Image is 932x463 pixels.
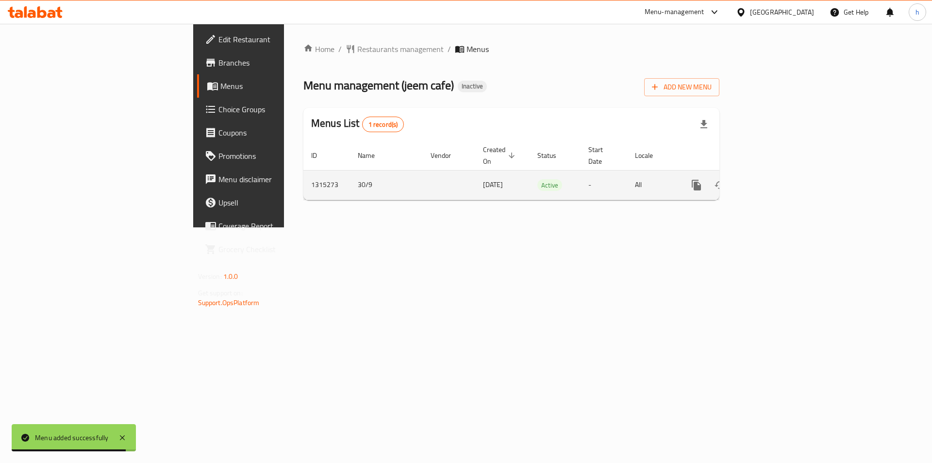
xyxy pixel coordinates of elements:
[218,34,341,45] span: Edit Restaurant
[346,43,444,55] a: Restaurants management
[218,220,341,232] span: Coverage Report
[311,116,404,132] h2: Menus List
[537,179,562,191] div: Active
[218,127,341,138] span: Coupons
[363,120,404,129] span: 1 record(s)
[750,7,814,17] div: [GEOGRAPHIC_DATA]
[588,144,616,167] span: Start Date
[218,197,341,208] span: Upsell
[350,170,423,200] td: 30/9
[483,144,518,167] span: Created On
[218,150,341,162] span: Promotions
[357,43,444,55] span: Restaurants management
[537,180,562,191] span: Active
[198,270,222,283] span: Version:
[627,170,677,200] td: All
[197,214,349,238] a: Coverage Report
[198,296,260,309] a: Support.OpsPlatform
[35,432,109,443] div: Menu added successfully
[635,150,666,161] span: Locale
[218,243,341,255] span: Grocery Checklist
[197,121,349,144] a: Coupons
[311,150,330,161] span: ID
[197,98,349,121] a: Choice Groups
[197,51,349,74] a: Branches
[218,57,341,69] span: Branches
[303,74,454,96] span: Menu management ( jeem cafe )
[197,191,349,214] a: Upsell
[685,173,708,197] button: more
[645,6,704,18] div: Menu-management
[197,28,349,51] a: Edit Restaurant
[218,173,341,185] span: Menu disclaimer
[466,43,489,55] span: Menus
[358,150,387,161] span: Name
[220,80,341,92] span: Menus
[458,81,487,92] div: Inactive
[218,103,341,115] span: Choice Groups
[303,141,786,200] table: enhanced table
[458,82,487,90] span: Inactive
[303,43,719,55] nav: breadcrumb
[915,7,919,17] span: h
[197,168,349,191] a: Menu disclaimer
[223,270,238,283] span: 1.0.0
[431,150,464,161] span: Vendor
[537,150,569,161] span: Status
[197,74,349,98] a: Menus
[483,178,503,191] span: [DATE]
[644,78,719,96] button: Add New Menu
[197,144,349,168] a: Promotions
[677,141,786,171] th: Actions
[652,81,712,93] span: Add New Menu
[448,43,451,55] li: /
[692,113,716,136] div: Export file
[197,238,349,261] a: Grocery Checklist
[198,287,243,299] span: Get support on:
[581,170,627,200] td: -
[362,117,404,132] div: Total records count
